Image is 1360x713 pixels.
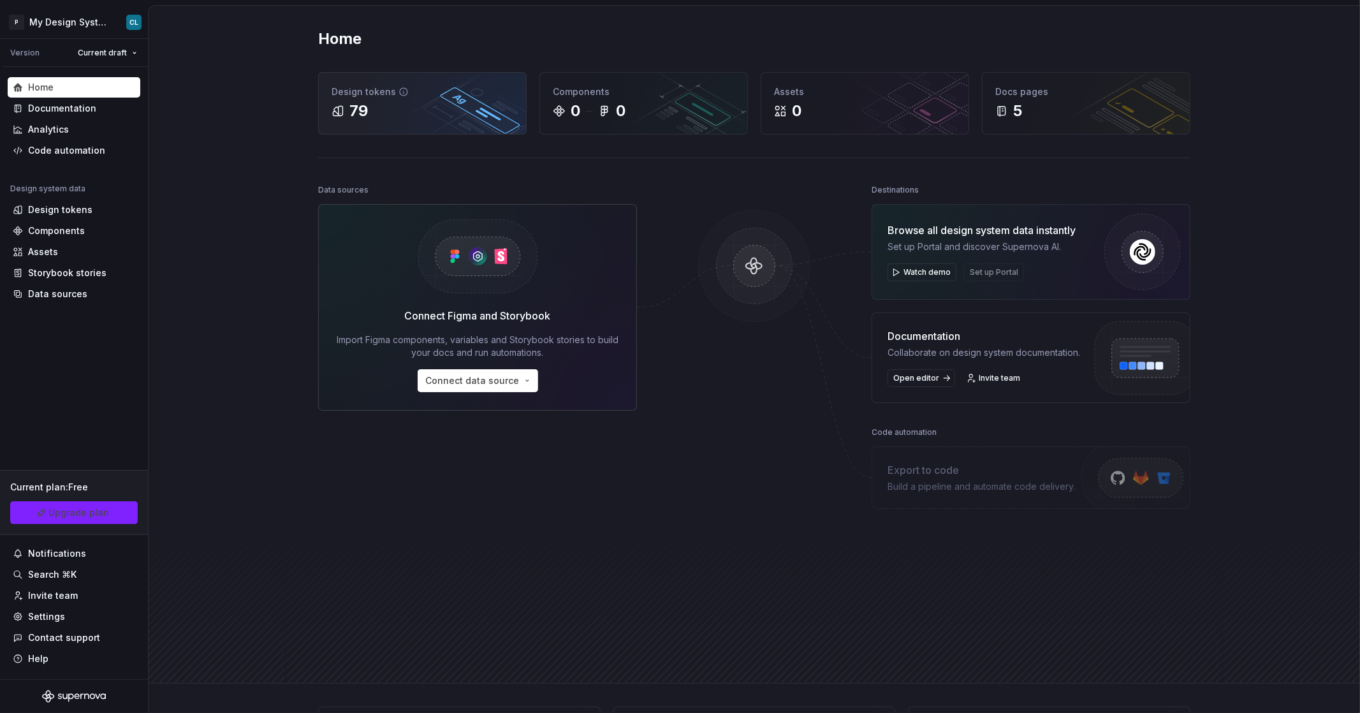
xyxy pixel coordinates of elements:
[28,589,78,602] div: Invite team
[332,85,513,98] div: Design tokens
[888,263,956,281] button: Watch demo
[28,123,69,136] div: Analytics
[8,200,140,220] a: Design tokens
[774,85,956,98] div: Assets
[28,568,77,581] div: Search ⌘K
[903,267,951,277] span: Watch demo
[979,373,1020,383] span: Invite team
[28,267,106,279] div: Storybook stories
[963,369,1026,387] a: Invite team
[761,72,969,135] a: Assets0
[28,144,105,157] div: Code automation
[318,29,362,49] h2: Home
[28,652,48,665] div: Help
[872,423,937,441] div: Code automation
[8,628,140,648] button: Contact support
[129,17,138,27] div: CL
[792,101,801,121] div: 0
[982,72,1190,135] a: Docs pages5
[888,223,1076,238] div: Browse all design system data instantly
[3,8,145,36] button: PMy Design SystemCL
[8,284,140,304] a: Data sources
[8,606,140,627] a: Settings
[10,184,85,194] div: Design system data
[78,48,127,58] span: Current draft
[28,631,100,644] div: Contact support
[349,101,368,121] div: 79
[28,224,85,237] div: Components
[8,140,140,161] a: Code automation
[1013,101,1022,121] div: 5
[8,77,140,98] a: Home
[872,181,919,199] div: Destinations
[426,374,520,387] span: Connect data source
[888,328,1080,344] div: Documentation
[28,547,86,560] div: Notifications
[888,240,1076,253] div: Set up Portal and discover Supernova AI.
[553,85,735,98] div: Components
[29,16,111,29] div: My Design System
[888,369,955,387] a: Open editor
[28,246,58,258] div: Assets
[49,506,110,519] span: Upgrade plan
[8,564,140,585] button: Search ⌘K
[888,462,1075,478] div: Export to code
[42,690,106,703] svg: Supernova Logo
[888,346,1080,359] div: Collaborate on design system documentation.
[337,334,618,359] div: Import Figma components, variables and Storybook stories to build your docs and run automations.
[10,481,138,494] div: Current plan : Free
[571,101,580,121] div: 0
[893,373,939,383] span: Open editor
[28,288,87,300] div: Data sources
[28,81,54,94] div: Home
[8,543,140,564] button: Notifications
[8,585,140,606] a: Invite team
[418,369,538,392] button: Connect data source
[72,44,143,62] button: Current draft
[888,480,1075,493] div: Build a pipeline and automate code delivery.
[318,181,369,199] div: Data sources
[8,242,140,262] a: Assets
[8,263,140,283] a: Storybook stories
[539,72,748,135] a: Components00
[28,203,92,216] div: Design tokens
[28,102,96,115] div: Documentation
[405,308,551,323] div: Connect Figma and Storybook
[8,119,140,140] a: Analytics
[616,101,625,121] div: 0
[10,48,40,58] div: Version
[28,610,65,623] div: Settings
[10,501,138,524] a: Upgrade plan
[9,15,24,30] div: P
[8,221,140,241] a: Components
[8,98,140,119] a: Documentation
[995,85,1177,98] div: Docs pages
[318,72,527,135] a: Design tokens79
[8,649,140,669] button: Help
